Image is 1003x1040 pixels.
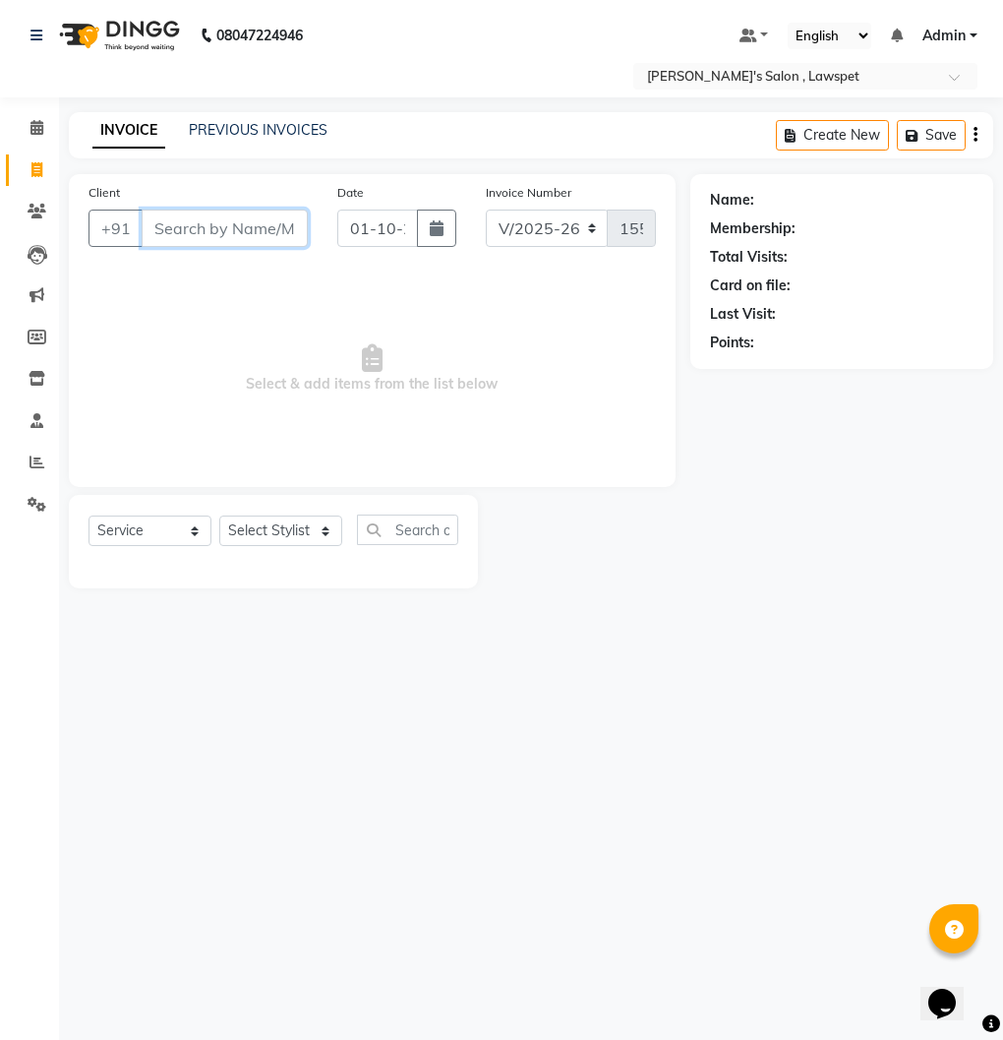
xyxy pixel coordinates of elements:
a: INVOICE [92,113,165,149]
div: Name: [710,190,754,211]
label: Client [88,184,120,202]
iframe: chat widget [920,961,983,1020]
input: Search by Name/Mobile/Email/Code [142,210,308,247]
div: Points: [710,333,754,353]
b: 08047224946 [216,8,303,63]
label: Date [337,184,364,202]
div: Card on file: [710,275,791,296]
label: Invoice Number [486,184,571,202]
a: PREVIOUS INVOICES [189,121,327,139]
span: Select & add items from the list below [88,271,656,467]
button: +91 [88,210,144,247]
button: Create New [776,120,889,151]
div: Total Visits: [710,247,788,268]
div: Last Visit: [710,304,776,325]
div: Membership: [710,218,796,239]
button: Save [897,120,966,151]
img: logo [50,8,185,63]
span: Admin [922,26,966,46]
input: Search or Scan [357,515,458,545]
